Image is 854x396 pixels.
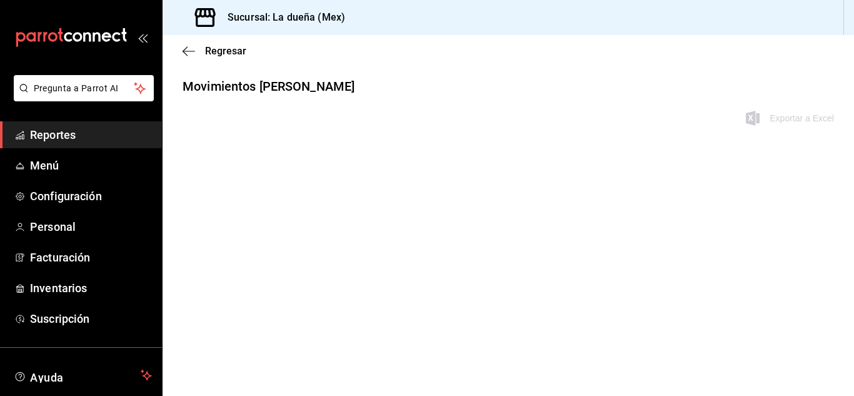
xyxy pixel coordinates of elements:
[34,82,134,95] span: Pregunta a Parrot AI
[30,157,152,174] span: Menú
[30,218,152,235] span: Personal
[14,75,154,101] button: Pregunta a Parrot AI
[30,188,152,205] span: Configuración
[183,77,354,96] div: Movimientos [PERSON_NAME]
[30,249,152,266] span: Facturación
[30,310,152,327] span: Suscripción
[30,280,152,297] span: Inventarios
[218,10,345,25] h3: Sucursal: La dueña (Mex)
[138,33,148,43] button: open_drawer_menu
[183,45,246,57] button: Regresar
[30,368,136,383] span: Ayuda
[9,91,154,104] a: Pregunta a Parrot AI
[205,45,246,57] span: Regresar
[30,126,152,143] span: Reportes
